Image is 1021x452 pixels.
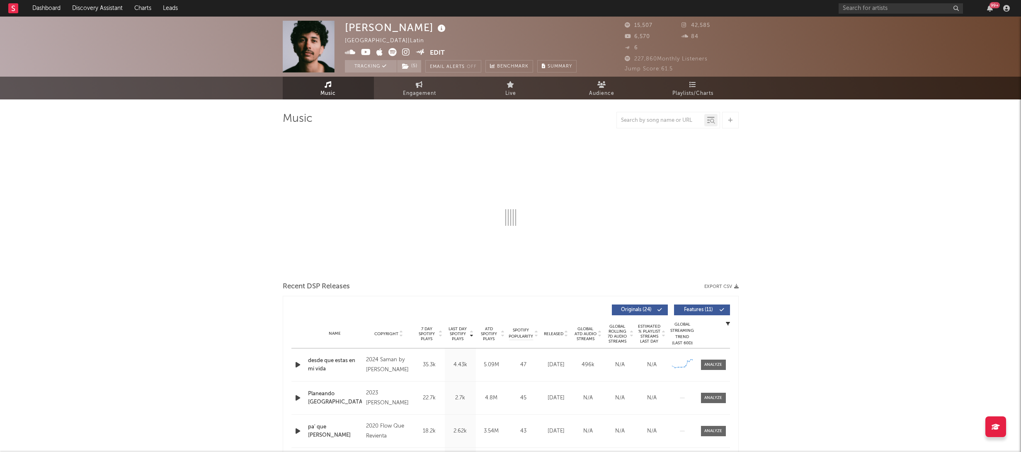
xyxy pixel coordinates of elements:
[397,60,422,73] span: ( 5 )
[416,326,438,341] span: 7 Day Spotify Plays
[638,324,661,344] span: Estimated % Playlist Streams Last Day
[416,394,443,402] div: 22.7k
[638,394,666,402] div: N/A
[308,423,362,439] a: pa' que [PERSON_NAME]
[617,307,655,312] span: Originals ( 24 )
[625,23,652,28] span: 15,507
[542,427,570,435] div: [DATE]
[366,421,411,441] div: 2020 Flow Que Revienta
[509,327,533,340] span: Spotify Popularity
[509,427,538,435] div: 43
[542,394,570,402] div: [DATE]
[625,45,638,51] span: 6
[509,361,538,369] div: 47
[589,89,614,99] span: Audience
[447,326,469,341] span: Last Day Spotify Plays
[648,77,739,99] a: Playlists/Charts
[283,282,350,292] span: Recent DSP Releases
[447,361,474,369] div: 4.43k
[606,427,634,435] div: N/A
[366,355,411,375] div: 2024 Saman by [PERSON_NAME]
[308,331,362,337] div: Name
[606,324,629,344] span: Global Rolling 7D Audio Streams
[283,77,374,99] a: Music
[542,361,570,369] div: [DATE]
[320,89,336,99] span: Music
[478,394,505,402] div: 4.8M
[612,305,668,315] button: Originals(24)
[574,427,602,435] div: N/A
[989,2,1000,8] div: 99 +
[497,62,529,72] span: Benchmark
[548,64,572,69] span: Summary
[839,3,963,14] input: Search for artists
[416,427,443,435] div: 18.2k
[537,60,577,73] button: Summary
[467,65,477,69] em: Off
[345,36,434,46] div: [GEOGRAPHIC_DATA] | Latin
[574,361,602,369] div: 496k
[447,394,474,402] div: 2.7k
[509,394,538,402] div: 45
[625,66,673,72] span: Jump Score: 61.5
[425,60,481,73] button: Email AlertsOff
[625,34,650,39] span: 6,570
[574,394,602,402] div: N/A
[681,23,710,28] span: 42,585
[672,89,713,99] span: Playlists/Charts
[606,361,634,369] div: N/A
[625,56,708,62] span: 227,860 Monthly Listeners
[674,305,730,315] button: Features(11)
[465,77,556,99] a: Live
[606,394,634,402] div: N/A
[670,321,695,346] div: Global Streaming Trend (Last 60D)
[638,427,666,435] div: N/A
[617,117,704,124] input: Search by song name or URL
[574,326,597,341] span: Global ATD Audio Streams
[478,326,500,341] span: ATD Spotify Plays
[308,390,362,406] a: Planeando [GEOGRAPHIC_DATA]
[556,77,648,99] a: Audience
[345,21,448,34] div: [PERSON_NAME]
[366,388,411,408] div: 2023 [PERSON_NAME]
[416,361,443,369] div: 35.3k
[478,427,505,435] div: 3.54M
[987,5,993,12] button: 99+
[397,60,421,73] button: (5)
[430,48,445,58] button: Edit
[485,60,533,73] a: Benchmark
[681,34,698,39] span: 84
[505,89,516,99] span: Live
[544,331,563,336] span: Released
[308,357,362,373] a: desde que estas en mi vida
[638,361,666,369] div: N/A
[679,307,718,312] span: Features ( 11 )
[374,77,465,99] a: Engagement
[345,60,397,73] button: Tracking
[447,427,474,435] div: 2.62k
[374,331,398,336] span: Copyright
[704,284,739,289] button: Export CSV
[478,361,505,369] div: 5.09M
[403,89,436,99] span: Engagement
